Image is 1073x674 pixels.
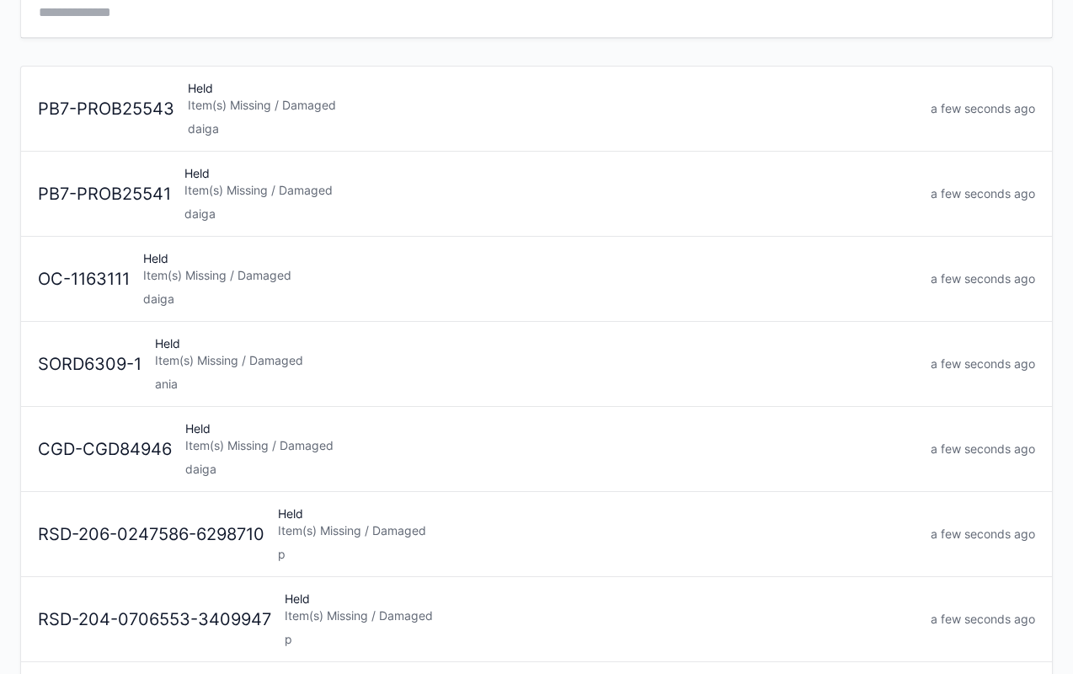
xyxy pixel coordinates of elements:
div: SORD6309-1 [31,352,148,377]
div: a few seconds ago [924,356,1042,372]
a: SORD6309-1HeldItem(s) Missing / Damagedaniaa few seconds ago [21,322,1052,407]
div: Item(s) Missing / Damaged [184,182,917,199]
div: Item(s) Missing / Damaged [143,267,917,284]
div: a few seconds ago [924,611,1042,628]
div: Item(s) Missing / Damaged [185,437,917,454]
div: daiga [188,120,917,137]
div: Item(s) Missing / Damaged [155,352,917,369]
div: Item(s) Missing / Damaged [285,607,917,624]
div: p [278,546,917,563]
a: OC-1163111HeldItem(s) Missing / Damageddaigaa few seconds ago [21,237,1052,322]
div: ania [155,376,917,393]
div: CGD-CGD84946 [31,437,179,462]
div: a few seconds ago [924,100,1042,117]
div: Item(s) Missing / Damaged [278,522,917,539]
a: PB7-PROB25543HeldItem(s) Missing / Damageddaigaa few seconds ago [21,67,1052,152]
div: Held [179,420,924,478]
a: CGD-CGD84946HeldItem(s) Missing / Damageddaigaa few seconds ago [21,407,1052,492]
div: Held [271,505,924,563]
div: Held [181,80,924,137]
div: a few seconds ago [924,441,1042,457]
div: PB7-PROB25543 [31,97,181,121]
div: Item(s) Missing / Damaged [188,97,917,114]
a: PB7-PROB25541HeldItem(s) Missing / Damageddaigaa few seconds ago [21,152,1052,237]
a: RSD-204-0706553-3409947HeldItem(s) Missing / Damagedpa few seconds ago [21,577,1052,662]
div: a few seconds ago [924,526,1042,543]
div: a few seconds ago [924,270,1042,287]
a: RSD-206-0247586-6298710HeldItem(s) Missing / Damagedpa few seconds ago [21,492,1052,577]
div: Held [148,335,924,393]
div: a few seconds ago [924,185,1042,202]
div: Held [278,591,924,648]
div: RSD-204-0706553-3409947 [31,607,278,632]
div: Held [136,250,924,308]
div: OC-1163111 [31,267,136,292]
div: Held [178,165,924,222]
div: daiga [184,206,917,222]
div: p [285,631,917,648]
div: daiga [185,461,917,478]
div: daiga [143,291,917,308]
div: PB7-PROB25541 [31,182,178,206]
div: RSD-206-0247586-6298710 [31,522,271,547]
